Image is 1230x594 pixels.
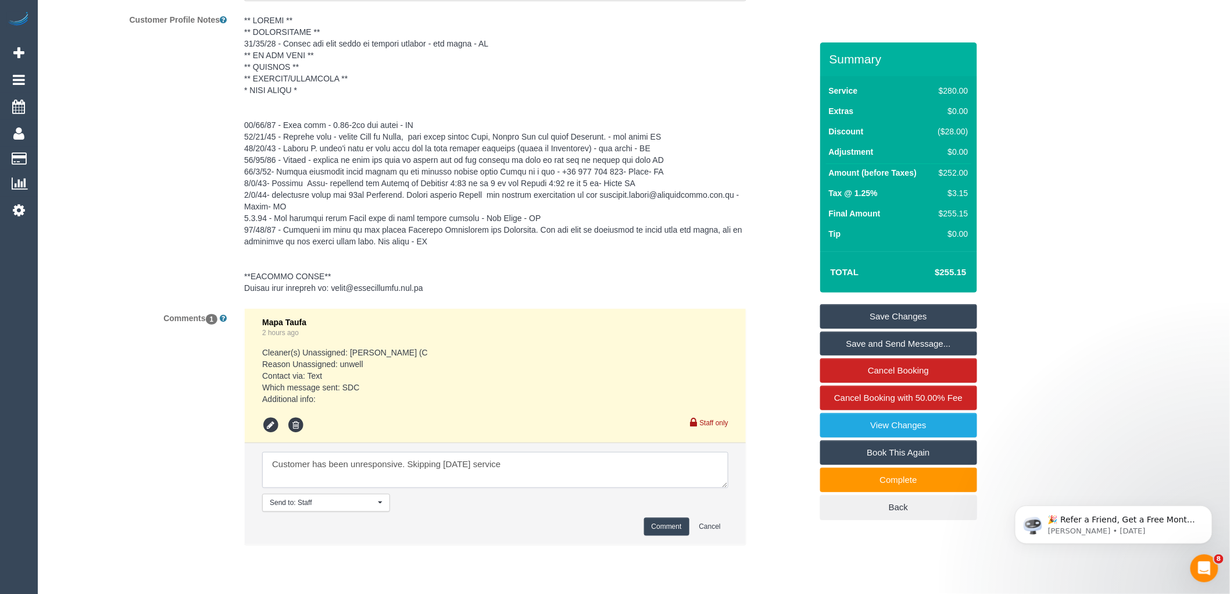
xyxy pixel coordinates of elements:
[244,15,746,294] pre: ** LOREMI ** ** DOLORSITAME ** 31/35/28 - Consec adi elit seddo ei tempori utlabor - etd magna - ...
[262,318,306,327] span: Mapa Taufa
[700,419,728,427] small: Staff only
[41,10,235,26] label: Customer Profile Notes
[820,386,977,410] a: Cancel Booking with 50.00% Fee
[831,267,859,277] strong: Total
[934,228,968,240] div: $0.00
[41,308,235,324] label: Comments
[820,413,977,438] a: View Changes
[934,146,968,158] div: $0.00
[829,85,858,97] label: Service
[820,332,977,356] a: Save and Send Message...
[1190,554,1218,582] iframe: Intercom live chat
[834,393,963,403] span: Cancel Booking with 50.00% Fee
[900,268,966,278] h4: $255.15
[829,126,864,137] label: Discount
[644,518,689,536] button: Comment
[692,518,728,536] button: Cancel
[829,187,878,199] label: Tax @ 1.25%
[270,498,375,508] span: Send to: Staff
[1214,554,1224,564] span: 8
[934,187,968,199] div: $3.15
[934,105,968,117] div: $0.00
[820,495,977,520] a: Back
[829,167,917,179] label: Amount (before Taxes)
[997,481,1230,563] iframe: Intercom notifications message
[51,34,199,159] span: 🎉 Refer a Friend, Get a Free Month! 🎉 Love Automaid? Share the love! When you refer a friend who ...
[820,304,977,329] a: Save Changes
[934,126,968,137] div: ($28.00)
[934,208,968,219] div: $255.15
[820,440,977,465] a: Book This Again
[934,167,968,179] div: $252.00
[262,329,299,337] a: 2 hours ago
[262,494,390,512] button: Send to: Staff
[829,52,971,66] h3: Summary
[829,105,854,117] label: Extras
[820,358,977,383] a: Cancel Booking
[820,468,977,492] a: Complete
[7,12,30,28] img: Automaid Logo
[829,146,874,158] label: Adjustment
[262,347,728,405] pre: Cleaner(s) Unassigned: [PERSON_NAME] (C Reason Unassigned: unwell Contact via: Text Which message...
[829,228,841,240] label: Tip
[934,85,968,97] div: $280.00
[829,208,881,219] label: Final Amount
[51,45,201,55] p: Message from Ellie, sent 4d ago
[206,314,218,325] span: 1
